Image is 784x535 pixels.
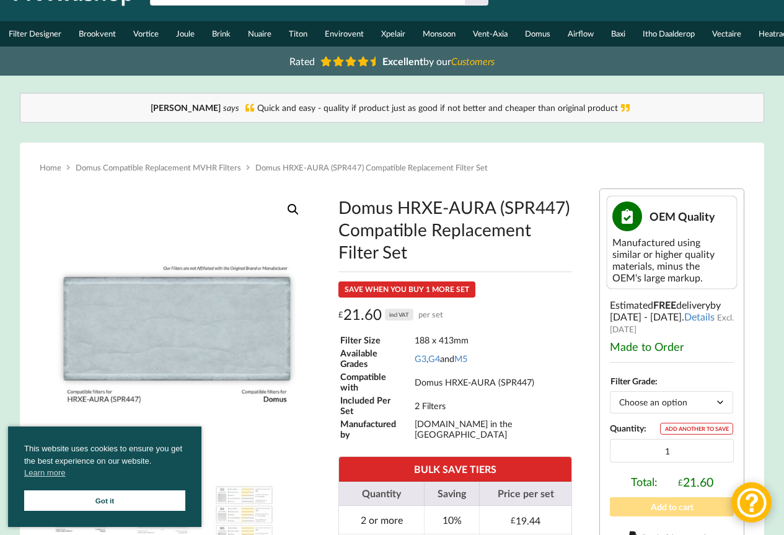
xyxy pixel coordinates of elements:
a: Got it cookie [24,490,185,511]
span: Rated [289,55,315,67]
div: Manufactured using similar or higher quality materials, minus the OEM's large markup. [612,236,731,283]
th: Quantity [339,482,424,506]
div: SAVE WHEN YOU BUY 1 MORE SET [338,281,475,298]
div: 19.44 [511,515,540,526]
td: 188 x 413mm [414,334,571,346]
span: by our [382,55,495,67]
div: ADD ANOTHER TO SAVE [660,423,733,435]
div: cookieconsent [8,427,201,527]
div: 21.60 [338,305,443,324]
a: Vortice [125,21,167,46]
td: , and [414,347,571,369]
b: [PERSON_NAME] [151,102,221,113]
td: 2 Filters [414,394,571,417]
div: Quick and easy - quality if product just as good if not better and cheaper than original product [33,102,752,114]
a: View full-screen image gallery [282,198,304,221]
a: M5 [454,353,467,364]
span: Domus HRXE-AURA (SPR447) Compatible Replacement Filter Set [255,162,488,172]
span: Total: [631,475,658,489]
a: Home [40,162,61,172]
span: This website uses cookies to ensure you get the best experience on our website. [24,443,185,482]
i: Customers [451,55,495,67]
a: Envirovent [316,21,372,46]
b: FREE [653,299,676,311]
label: Filter Grade [610,376,655,386]
td: Filter Size [340,334,413,346]
td: Included Per Set [340,394,413,417]
span: £ [678,477,683,487]
div: Made to Order [610,340,734,353]
td: Domus HRXE-AURA (SPR447) [414,371,571,393]
span: £ [511,515,516,525]
a: Joule [167,21,203,46]
div: incl VAT [385,309,413,321]
a: G4 [428,353,440,364]
h1: Domus HRXE-AURA (SPR447) Compatible Replacement Filter Set [338,196,572,263]
td: 2 or more [339,506,424,534]
a: Monsoon [414,21,464,46]
span: by [DATE] - [DATE] [610,299,721,322]
td: 10% [424,506,479,534]
a: Airflow [559,21,602,46]
td: Compatible with [340,371,413,393]
th: Saving [424,482,479,506]
a: Details [684,311,715,322]
td: Available Grades [340,347,413,369]
i: says [223,102,239,113]
div: 21.60 [678,475,713,489]
a: Baxi [602,21,634,46]
td: Manufactured by [340,418,413,440]
a: Nuaire [239,21,280,46]
a: Brink [203,21,239,46]
input: Product quantity [610,439,734,462]
a: Rated Excellentby ourCustomers [281,51,504,71]
a: Titon [280,21,316,46]
a: Vectaire [703,21,750,46]
b: Excellent [382,55,423,67]
a: Vent-Axia [464,21,516,46]
a: G3 [415,353,426,364]
span: per set [418,305,443,324]
th: BULK SAVE TIERS [339,457,571,481]
button: Add to cart [610,497,734,516]
a: cookies - Learn more [24,467,65,479]
a: Brookvent [70,21,125,46]
td: [DOMAIN_NAME] in the [GEOGRAPHIC_DATA] [414,418,571,440]
a: Itho Daalderop [634,21,703,46]
a: Domus Compatible Replacement MVHR Filters [76,162,241,172]
a: Xpelair [372,21,414,46]
a: Domus [516,21,559,46]
th: Price per set [479,482,571,506]
span: £ [338,305,343,324]
span: OEM Quality [650,210,715,223]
